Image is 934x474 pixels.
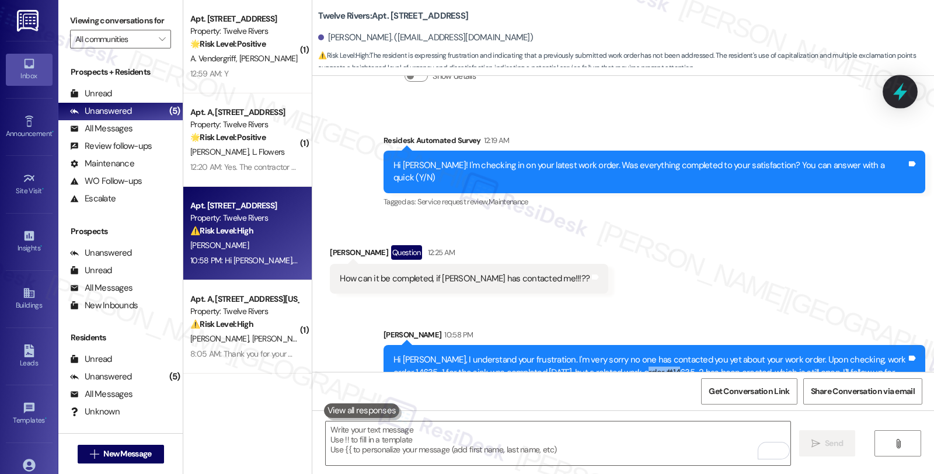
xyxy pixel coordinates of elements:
[190,68,228,79] div: 12:59 AM: Y
[90,449,99,459] i: 
[489,197,528,207] span: Maintenance
[239,53,298,64] span: [PERSON_NAME]
[190,333,252,344] span: [PERSON_NAME]
[318,50,934,75] span: : The resident is expressing frustration and indicating that a previously submitted work order ha...
[425,246,455,259] div: 12:25 AM
[701,378,797,405] button: Get Conversation Link
[58,225,183,238] div: Prospects
[70,88,112,100] div: Unread
[318,10,468,22] b: Twelve Rivers: Apt. [STREET_ADDRESS]
[58,66,183,78] div: Prospects + Residents
[318,51,368,60] strong: ⚠️ Risk Level: High
[52,128,54,136] span: •
[393,159,907,184] div: Hi [PERSON_NAME]! I'm checking in on your latest work order. Was everything completed to your sat...
[70,175,142,187] div: WO Follow-ups
[40,242,42,250] span: •
[190,293,298,305] div: Apt. A, [STREET_ADDRESS][US_STATE]
[6,283,53,315] a: Buildings
[330,245,608,264] div: [PERSON_NAME]
[70,123,133,135] div: All Messages
[190,200,298,212] div: Apt. [STREET_ADDRESS]
[58,332,183,344] div: Residents
[70,282,133,294] div: All Messages
[6,341,53,372] a: Leads
[103,448,151,460] span: New Message
[190,25,298,37] div: Property: Twelve Rivers
[190,53,239,64] span: A. Vendergriff
[166,102,183,120] div: (5)
[45,414,47,423] span: •
[393,354,907,391] div: Hi [PERSON_NAME], I understand your frustration. I'm very sorry no one has contacted you yet abou...
[190,240,249,250] span: [PERSON_NAME]
[318,32,533,44] div: [PERSON_NAME]. ([EMAIL_ADDRESS][DOMAIN_NAME])
[384,193,925,210] div: Tagged as:
[190,118,298,131] div: Property: Twelve Rivers
[340,273,590,285] div: How can it be completed, if [PERSON_NAME] has contacted me!!!??
[825,437,843,449] span: Send
[190,39,266,49] strong: 🌟 Risk Level: Positive
[70,140,152,152] div: Review follow-ups
[190,212,298,224] div: Property: Twelve Rivers
[70,12,171,30] label: Viewing conversations for
[391,245,422,260] div: Question
[6,54,53,85] a: Inbox
[190,106,298,118] div: Apt. A, [STREET_ADDRESS]
[709,385,789,398] span: Get Conversation Link
[6,398,53,430] a: Templates •
[190,147,252,157] span: [PERSON_NAME]
[252,147,285,157] span: L. Flowers
[190,225,253,236] strong: ⚠️ Risk Level: High
[433,70,476,82] label: Show details
[70,388,133,400] div: All Messages
[384,329,925,345] div: [PERSON_NAME]
[384,134,925,151] div: Residesk Automated Survey
[70,247,132,259] div: Unanswered
[70,193,116,205] div: Escalate
[803,378,922,405] button: Share Conversation via email
[190,305,298,318] div: Property: Twelve Rivers
[811,385,915,398] span: Share Conversation via email
[417,197,489,207] span: Service request review ,
[17,10,41,32] img: ResiDesk Logo
[70,406,120,418] div: Unknown
[70,158,134,170] div: Maintenance
[42,185,44,193] span: •
[190,319,253,329] strong: ⚠️ Risk Level: High
[75,30,152,48] input: All communities
[6,169,53,200] a: Site Visit •
[78,445,164,463] button: New Message
[70,264,112,277] div: Unread
[326,421,790,465] textarea: To enrich screen reader interactions, please activate Accessibility in Grammarly extension settings
[190,348,876,359] div: 8:05 AM: Thank you for your message. Our offices are currently closed, but we will contact you wh...
[70,105,132,117] div: Unanswered
[481,134,510,147] div: 12:19 AM
[6,226,53,257] a: Insights •
[70,371,132,383] div: Unanswered
[166,368,183,386] div: (5)
[190,13,298,25] div: Apt. [STREET_ADDRESS]
[811,439,820,448] i: 
[252,333,311,344] span: [PERSON_NAME]
[159,34,165,44] i: 
[190,162,458,172] div: 12:20 AM: Yes. The contractor was able to come back and finish the job. Thanks
[70,299,138,312] div: New Inbounds
[70,353,112,365] div: Unread
[441,329,473,341] div: 10:58 PM
[799,430,856,456] button: Send
[894,439,902,448] i: 
[190,132,266,142] strong: 🌟 Risk Level: Positive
